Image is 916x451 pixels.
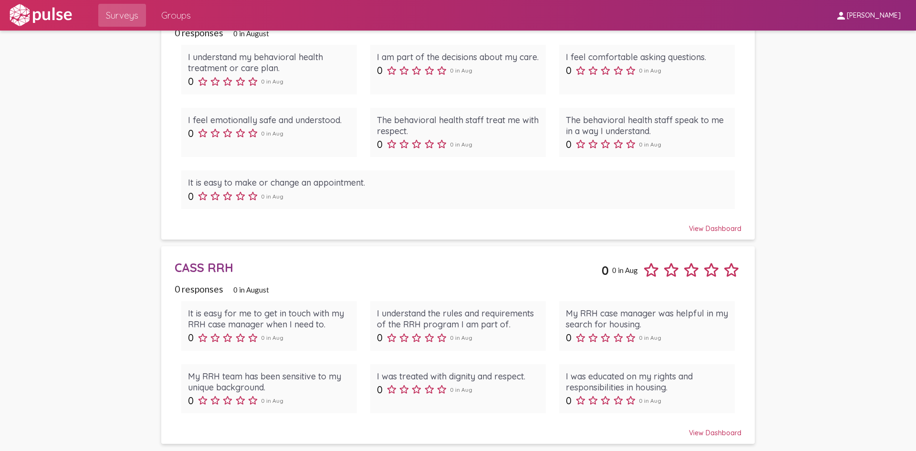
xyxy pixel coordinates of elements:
[8,3,73,27] img: white-logo.svg
[450,334,472,341] span: 0 in Aug
[377,64,383,76] span: 0
[175,216,741,233] div: View Dashboard
[233,285,269,294] span: 0 in August
[566,138,572,150] span: 0
[188,52,350,73] div: I understand my behavioral health treatment or care plan.
[175,283,223,294] span: 0 responses
[261,397,283,404] span: 0 in Aug
[566,64,572,76] span: 0
[835,10,847,21] mat-icon: person
[639,397,661,404] span: 0 in Aug
[261,78,283,85] span: 0 in Aug
[566,52,728,63] div: I feel comfortable asking questions.
[188,127,194,139] span: 0
[377,52,539,63] div: I am part of the decisions about my care.
[188,177,728,188] div: It is easy to make or change an appointment.
[566,115,728,136] div: The behavioral health staff speak to me in a way I understand.
[188,395,194,407] span: 0
[175,260,602,275] div: CASS RRH
[161,7,191,24] span: Groups
[377,115,539,136] div: The behavioral health staff treat me with respect.
[450,141,472,148] span: 0 in Aug
[450,386,472,393] span: 0 in Aug
[450,67,472,74] span: 0 in Aug
[377,138,383,150] span: 0
[154,4,198,27] a: Groups
[612,266,638,274] span: 0 in Aug
[161,246,755,444] a: CASS RRH00 in Aug0 responses0 in AugustIt is easy for me to get in touch with my RRH case manager...
[566,332,572,344] span: 0
[566,371,728,393] div: I was educated on my rights and responsibilities in housing.
[188,308,350,330] div: It is easy for me to get in touch with my RRH case manager when I need to.
[377,332,383,344] span: 0
[639,334,661,341] span: 0 in Aug
[233,29,269,38] span: 0 in August
[188,115,350,126] div: I feel emotionally safe and understood.
[188,371,350,393] div: My RRH team has been sensitive to my unique background.
[639,67,661,74] span: 0 in Aug
[377,308,539,330] div: I understand the rules and requirements of the RRH program I am part of.
[175,420,741,437] div: View Dashboard
[639,141,661,148] span: 0 in Aug
[175,27,223,38] span: 0 responses
[188,75,194,87] span: 0
[98,4,146,27] a: Surveys
[188,332,194,344] span: 0
[188,190,194,202] span: 0
[261,130,283,137] span: 0 in Aug
[106,7,138,24] span: Surveys
[377,384,383,396] span: 0
[377,371,539,382] div: I was treated with dignity and respect.
[847,11,901,20] span: [PERSON_NAME]
[566,308,728,330] div: My RRH case manager was helpful in my search for housing.
[828,6,908,24] button: [PERSON_NAME]
[566,395,572,407] span: 0
[261,334,283,341] span: 0 in Aug
[602,263,609,278] span: 0
[261,193,283,200] span: 0 in Aug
